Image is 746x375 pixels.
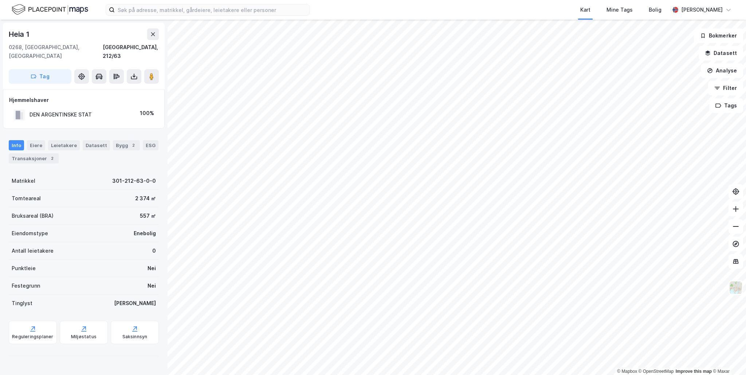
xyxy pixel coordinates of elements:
div: Eiere [27,140,45,150]
button: Bokmerker [694,28,743,43]
button: Tags [709,98,743,113]
div: Reguleringsplaner [12,334,53,340]
div: Leietakere [48,140,80,150]
div: 557 ㎡ [140,212,156,220]
div: Datasett [83,140,110,150]
div: Info [9,140,24,150]
div: Miljøstatus [71,334,97,340]
div: Transaksjoner [9,153,59,163]
div: 0 [152,246,156,255]
div: Punktleie [12,264,36,273]
div: Nei [148,264,156,273]
div: [GEOGRAPHIC_DATA], 212/63 [103,43,159,60]
div: Kontrollprogram for chat [710,340,746,375]
div: Kart [580,5,590,14]
div: [PERSON_NAME] [681,5,723,14]
div: 2 374 ㎡ [135,194,156,203]
iframe: Chat Widget [710,340,746,375]
div: Tomteareal [12,194,41,203]
div: ESG [143,140,158,150]
a: Improve this map [676,369,712,374]
div: Bygg [113,140,140,150]
input: Søk på adresse, matrikkel, gårdeiere, leietakere eller personer [115,4,309,15]
button: Analyse [701,63,743,78]
div: Saksinnsyn [122,334,148,340]
div: Festegrunn [12,281,40,290]
button: Datasett [699,46,743,60]
div: Hjemmelshaver [9,96,158,104]
div: DEN ARGENTINSKE STAT [30,110,92,119]
img: logo.f888ab2527a4732fd821a326f86c7f29.svg [12,3,88,16]
div: Tinglyst [12,299,32,308]
div: Eiendomstype [12,229,48,238]
div: Nei [148,281,156,290]
div: 2 [130,142,137,149]
button: Tag [9,69,71,84]
div: Mine Tags [606,5,633,14]
div: 0268, [GEOGRAPHIC_DATA], [GEOGRAPHIC_DATA] [9,43,103,60]
div: [PERSON_NAME] [114,299,156,308]
div: Enebolig [134,229,156,238]
div: 301-212-63-0-0 [112,177,156,185]
div: Matrikkel [12,177,35,185]
div: 100% [140,109,154,118]
div: Antall leietakere [12,246,54,255]
a: Mapbox [617,369,637,374]
div: Bolig [649,5,661,14]
div: Heia 1 [9,28,31,40]
div: Bruksareal (BRA) [12,212,54,220]
a: OpenStreetMap [639,369,674,374]
div: 2 [48,155,56,162]
button: Filter [708,81,743,95]
img: Z [729,281,743,295]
